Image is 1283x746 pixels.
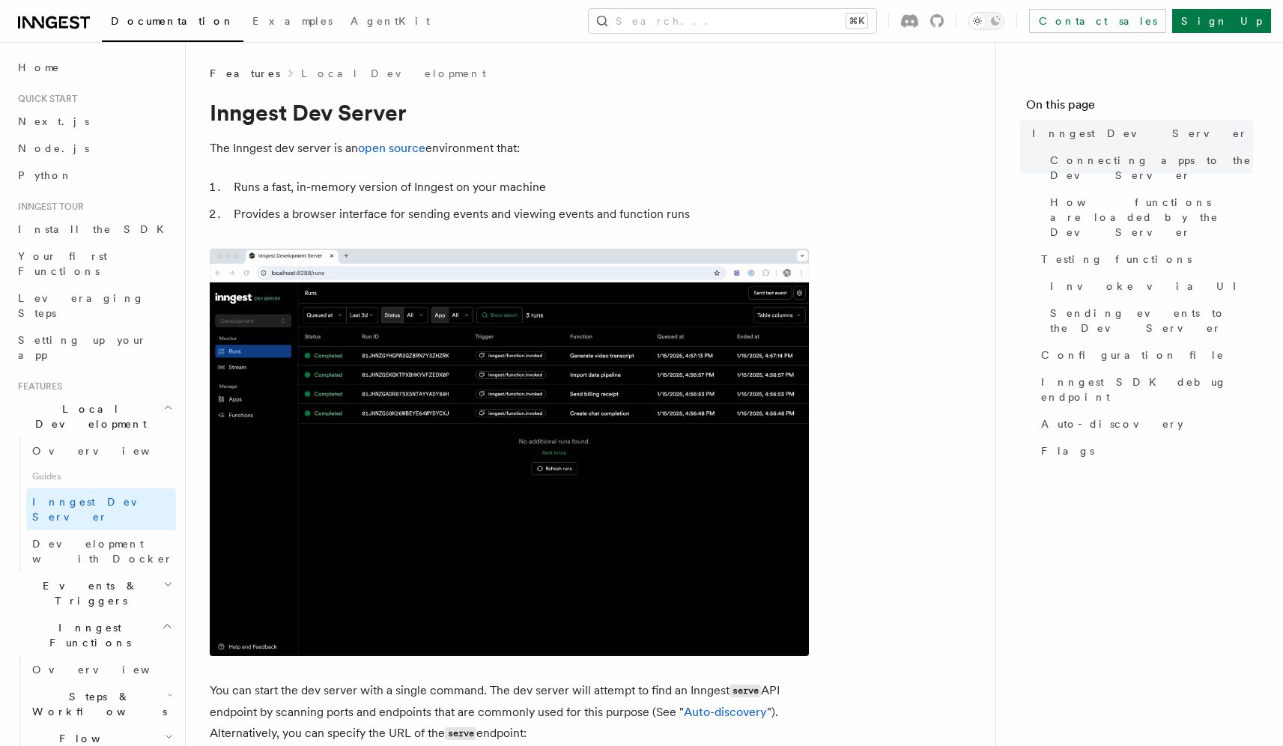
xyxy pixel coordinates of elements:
span: Node.js [18,142,89,154]
div: Local Development [12,437,176,572]
a: Examples [243,4,342,40]
button: Steps & Workflows [26,683,176,725]
span: Invoke via UI [1050,279,1249,294]
span: AgentKit [351,15,430,27]
span: How functions are loaded by the Dev Server [1050,195,1253,240]
a: AgentKit [342,4,439,40]
span: Inngest Functions [12,620,162,650]
kbd: ⌘K [846,13,867,28]
a: Flags [1035,437,1253,464]
a: Documentation [102,4,243,42]
span: Features [210,66,280,81]
button: Search...⌘K [589,9,876,33]
span: Connecting apps to the Dev Server [1050,153,1253,183]
a: Next.js [12,108,176,135]
a: Invoke via UI [1044,273,1253,300]
a: Local Development [301,66,486,81]
a: Development with Docker [26,530,176,572]
span: Your first Functions [18,250,107,277]
code: serve [730,685,761,697]
p: The Inngest dev server is an environment that: [210,138,809,159]
a: Contact sales [1029,9,1166,33]
a: Auto-discovery [1035,410,1253,437]
span: Local Development [12,401,163,431]
a: Configuration file [1035,342,1253,369]
a: Connecting apps to the Dev Server [1044,147,1253,189]
p: You can start the dev server with a single command. The dev server will attempt to find an Innges... [210,680,809,745]
span: Quick start [12,93,77,105]
span: Python [18,169,73,181]
a: Node.js [12,135,176,162]
span: Testing functions [1041,252,1192,267]
a: Inngest SDK debug endpoint [1035,369,1253,410]
span: Overview [32,664,186,676]
span: Features [12,380,62,392]
a: Overview [26,437,176,464]
span: Setting up your app [18,334,147,361]
a: Home [12,54,176,81]
a: Your first Functions [12,243,176,285]
button: Local Development [12,395,176,437]
a: How functions are loaded by the Dev Server [1044,189,1253,246]
span: Flags [1041,443,1094,458]
span: Steps & Workflows [26,689,167,719]
span: Events & Triggers [12,578,163,608]
a: Install the SDK [12,216,176,243]
span: Configuration file [1041,348,1225,363]
h1: Inngest Dev Server [210,99,809,126]
a: Sending events to the Dev Server [1044,300,1253,342]
button: Inngest Functions [12,614,176,656]
span: Documentation [111,15,234,27]
a: Leveraging Steps [12,285,176,327]
span: Home [18,60,60,75]
a: open source [358,141,425,155]
a: Inngest Dev Server [1026,120,1253,147]
h4: On this page [1026,96,1253,120]
a: Sign Up [1172,9,1271,33]
span: Inngest SDK debug endpoint [1041,374,1253,404]
a: Setting up your app [12,327,176,369]
span: Inngest Dev Server [1032,126,1248,141]
span: Inngest Dev Server [32,496,160,523]
span: Leveraging Steps [18,292,145,319]
a: Overview [26,656,176,683]
span: Inngest tour [12,201,84,213]
span: Install the SDK [18,223,173,235]
img: Dev Server Demo [210,249,809,656]
span: Development with Docker [32,538,173,565]
code: serve [445,727,476,740]
button: Toggle dark mode [968,12,1004,30]
span: Overview [32,445,186,457]
span: Examples [252,15,333,27]
button: Events & Triggers [12,572,176,614]
a: Testing functions [1035,246,1253,273]
span: Next.js [18,115,89,127]
a: Inngest Dev Server [26,488,176,530]
span: Guides [26,464,176,488]
a: Auto-discovery [684,705,767,719]
span: Auto-discovery [1041,416,1183,431]
a: Python [12,162,176,189]
li: Provides a browser interface for sending events and viewing events and function runs [229,204,809,225]
li: Runs a fast, in-memory version of Inngest on your machine [229,177,809,198]
span: Sending events to the Dev Server [1050,306,1253,336]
